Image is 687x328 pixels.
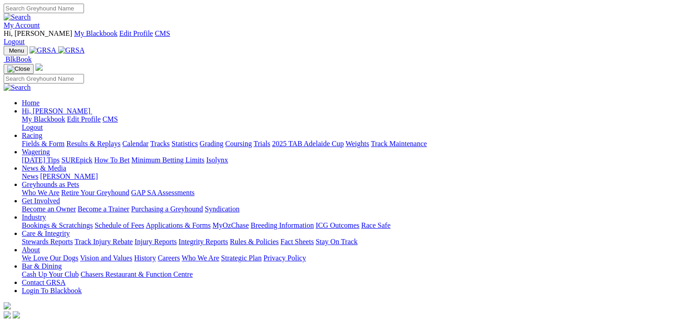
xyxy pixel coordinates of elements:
[4,29,72,37] span: Hi, [PERSON_NAME]
[131,189,195,196] a: GAP SA Assessments
[22,254,683,262] div: About
[4,29,683,46] div: My Account
[9,47,24,54] span: Menu
[205,205,239,213] a: Syndication
[30,46,56,54] img: GRSA
[22,99,40,107] a: Home
[4,311,11,318] img: facebook.svg
[22,205,683,213] div: Get Involved
[200,140,223,147] a: Grading
[4,302,11,309] img: logo-grsa-white.png
[22,238,683,246] div: Care & Integrity
[361,221,390,229] a: Race Safe
[230,238,279,245] a: Rules & Policies
[13,311,20,318] img: twitter.svg
[22,115,683,132] div: Hi, [PERSON_NAME]
[158,254,180,262] a: Careers
[4,46,28,55] button: Toggle navigation
[22,164,66,172] a: News & Media
[74,29,118,37] a: My Blackbook
[22,230,70,237] a: Care & Integrity
[58,46,85,54] img: GRSA
[4,38,25,45] a: Logout
[22,279,65,286] a: Contact GRSA
[4,55,32,63] a: BlkBook
[272,140,344,147] a: 2025 TAB Adelaide Cup
[172,140,198,147] a: Statistics
[22,172,38,180] a: News
[22,172,683,181] div: News & Media
[346,140,369,147] a: Weights
[94,156,130,164] a: How To Bet
[22,221,683,230] div: Industry
[155,29,170,37] a: CMS
[66,140,120,147] a: Results & Replays
[4,64,34,74] button: Toggle navigation
[22,270,79,278] a: Cash Up Your Club
[4,4,84,13] input: Search
[22,123,43,131] a: Logout
[281,238,314,245] a: Fact Sheets
[94,221,144,229] a: Schedule of Fees
[103,115,118,123] a: CMS
[5,55,32,63] span: BlkBook
[22,270,683,279] div: Bar & Dining
[316,221,359,229] a: ICG Outcomes
[22,189,59,196] a: Who We Are
[4,74,84,83] input: Search
[371,140,427,147] a: Track Maintenance
[22,287,82,294] a: Login To Blackbook
[4,83,31,92] img: Search
[119,29,153,37] a: Edit Profile
[134,254,156,262] a: History
[22,254,78,262] a: We Love Our Dogs
[22,156,59,164] a: [DATE] Tips
[253,140,270,147] a: Trials
[22,140,683,148] div: Racing
[22,238,73,245] a: Stewards Reports
[40,172,98,180] a: [PERSON_NAME]
[22,213,46,221] a: Industry
[221,254,262,262] a: Strategic Plan
[22,148,50,156] a: Wagering
[146,221,211,229] a: Applications & Forms
[122,140,148,147] a: Calendar
[22,221,93,229] a: Bookings & Scratchings
[131,205,203,213] a: Purchasing a Greyhound
[22,205,76,213] a: Become an Owner
[78,205,129,213] a: Become a Trainer
[22,132,42,139] a: Racing
[22,140,64,147] a: Fields & Form
[22,189,683,197] div: Greyhounds as Pets
[22,107,92,115] a: Hi, [PERSON_NAME]
[61,156,92,164] a: SUREpick
[150,140,170,147] a: Tracks
[263,254,306,262] a: Privacy Policy
[213,221,249,229] a: MyOzChase
[35,64,43,71] img: logo-grsa-white.png
[225,140,252,147] a: Coursing
[22,115,65,123] a: My Blackbook
[22,156,683,164] div: Wagering
[74,238,133,245] a: Track Injury Rebate
[182,254,219,262] a: Who We Are
[134,238,177,245] a: Injury Reports
[61,189,129,196] a: Retire Your Greyhound
[251,221,314,229] a: Breeding Information
[178,238,228,245] a: Integrity Reports
[316,238,357,245] a: Stay On Track
[131,156,204,164] a: Minimum Betting Limits
[22,181,79,188] a: Greyhounds as Pets
[4,13,31,21] img: Search
[7,65,30,73] img: Close
[22,107,90,115] span: Hi, [PERSON_NAME]
[80,270,193,278] a: Chasers Restaurant & Function Centre
[22,197,60,205] a: Get Involved
[4,21,40,29] a: My Account
[22,262,62,270] a: Bar & Dining
[22,246,40,254] a: About
[80,254,132,262] a: Vision and Values
[67,115,101,123] a: Edit Profile
[206,156,228,164] a: Isolynx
